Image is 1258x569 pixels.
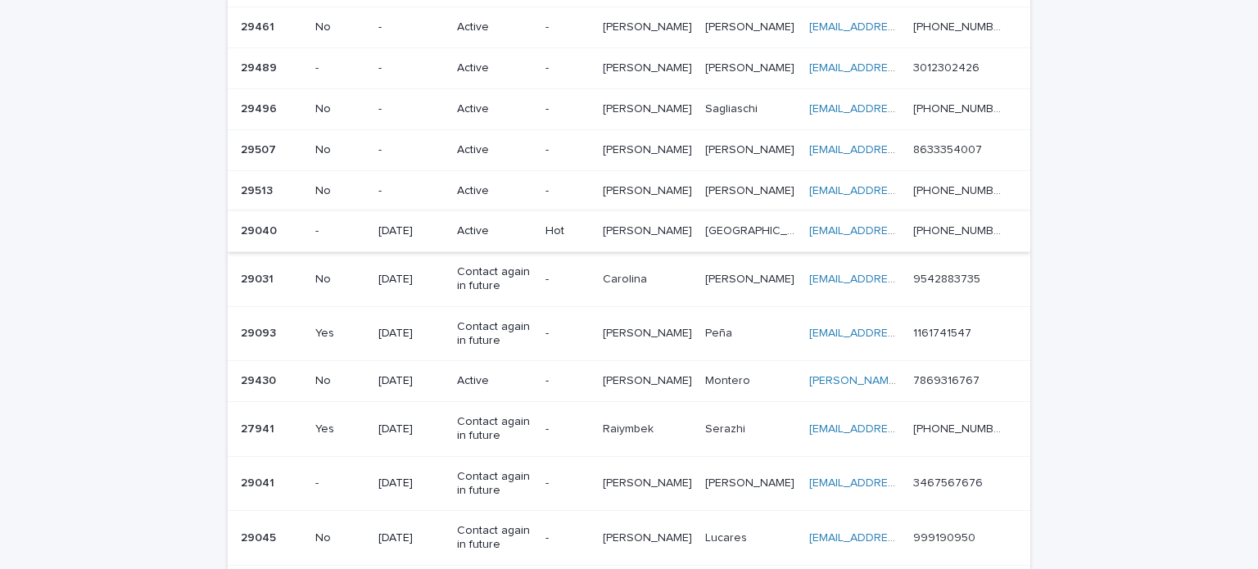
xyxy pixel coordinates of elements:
p: - [315,476,365,490]
p: Active [457,102,532,116]
p: [PERSON_NAME] [603,221,695,238]
p: 9542883735 [913,269,984,287]
p: [DATE] [378,327,444,341]
p: [PHONE_NUMBER] [913,17,1007,34]
p: Active [457,224,532,238]
p: Yes [315,422,365,436]
p: Carolina [603,269,650,287]
p: Montero [705,371,753,388]
a: [EMAIL_ADDRESS][DOMAIN_NAME] [809,273,994,285]
p: [PERSON_NAME] [705,269,798,287]
tr: 2951329513 No-Active-[PERSON_NAME][PERSON_NAME] [PERSON_NAME][PERSON_NAME] [EMAIL_ADDRESS][DOMAIN... [228,170,1030,211]
p: [PHONE_NUMBER] [913,99,1007,116]
p: 29093 [241,323,279,341]
p: [PERSON_NAME] [705,58,798,75]
p: [PERSON_NAME] [603,17,695,34]
a: [EMAIL_ADDRESS][DOMAIN_NAME] [809,477,994,489]
p: 29031 [241,269,277,287]
p: [PERSON_NAME] [603,58,695,75]
p: Active [457,20,532,34]
p: 7869316767 [913,371,983,388]
p: [DATE] [378,531,444,545]
p: No [315,184,365,198]
p: [PHONE_NUMBER] [913,419,1007,436]
p: - [545,61,589,75]
a: [EMAIL_ADDRESS][DOMAIN_NAME] [809,21,994,33]
p: - [315,224,365,238]
tr: 2909329093 Yes[DATE]Contact again in future-[PERSON_NAME][PERSON_NAME] PeñaPeña [EMAIL_ADDRESS][D... [228,306,1030,361]
p: +57 320 885 8934 [913,221,1007,238]
tr: 2904529045 No[DATE]Contact again in future-[PERSON_NAME][PERSON_NAME] LucaresLucares [EMAIL_ADDRE... [228,511,1030,566]
p: - [378,143,444,157]
p: [DATE] [378,422,444,436]
p: - [545,531,589,545]
p: - [545,374,589,388]
p: Raiymbek [603,419,657,436]
p: 29040 [241,221,280,238]
p: 29496 [241,99,280,116]
p: [PHONE_NUMBER] [913,181,1007,198]
p: [PERSON_NAME] [603,323,695,341]
a: [EMAIL_ADDRESS][DOMAIN_NAME] [809,423,994,435]
p: No [315,143,365,157]
p: Contact again in future [457,470,532,498]
p: 999190950 [913,528,979,545]
a: [EMAIL_ADDRESS][DOMAIN_NAME] [809,103,994,115]
p: 29513 [241,181,276,198]
tr: 2948929489 --Active-[PERSON_NAME][PERSON_NAME] [PERSON_NAME][PERSON_NAME] [EMAIL_ADDRESS][DOMAIN_... [228,48,1030,89]
p: 29507 [241,140,279,157]
p: Serazhi [705,419,749,436]
p: [GEOGRAPHIC_DATA] [705,221,799,238]
tr: 2943029430 No[DATE]Active-[PERSON_NAME][PERSON_NAME] MonteroMontero [PERSON_NAME][EMAIL_ADDRESS][... [228,361,1030,402]
p: 8633354007 [913,140,985,157]
tr: 2950729507 No-Active-[PERSON_NAME][PERSON_NAME] [PERSON_NAME][PERSON_NAME] [EMAIL_ADDRESS][DOMAIN... [228,129,1030,170]
a: [EMAIL_ADDRESS][DOMAIN_NAME] [809,144,994,156]
tr: 2946129461 No-Active-[PERSON_NAME][PERSON_NAME] [PERSON_NAME][PERSON_NAME] [EMAIL_ADDRESS][DOMAIN... [228,7,1030,48]
p: [PERSON_NAME] [705,473,798,490]
p: [PERSON_NAME] [705,181,798,198]
tr: 2904029040 -[DATE]ActiveHot[PERSON_NAME][PERSON_NAME] [GEOGRAPHIC_DATA][GEOGRAPHIC_DATA] [EMAIL_A... [228,211,1030,252]
p: 3467567676 [913,473,986,490]
p: - [545,102,589,116]
p: No [315,531,365,545]
p: Contact again in future [457,265,532,293]
p: 3012302426 [913,58,983,75]
a: [EMAIL_ADDRESS][DOMAIN_NAME] [809,532,994,544]
p: [PERSON_NAME] [603,473,695,490]
p: 29045 [241,528,279,545]
p: 29461 [241,17,278,34]
p: 1161741547 [913,323,975,341]
p: [PERSON_NAME] [603,140,695,157]
p: - [378,184,444,198]
p: - [315,61,365,75]
a: [EMAIL_ADDRESS][DOMAIN_NAME] [809,62,994,74]
p: Active [457,61,532,75]
p: Active [457,184,532,198]
p: [PERSON_NAME] [603,99,695,116]
p: - [378,61,444,75]
p: 29041 [241,473,278,490]
p: [PERSON_NAME] [705,17,798,34]
p: [DATE] [378,273,444,287]
p: Contact again in future [457,524,532,552]
tr: 2794127941 Yes[DATE]Contact again in future-RaiymbekRaiymbek SerazhiSerazhi [EMAIL_ADDRESS][DOMAI... [228,402,1030,457]
p: - [378,20,444,34]
p: [DATE] [378,476,444,490]
p: [PERSON_NAME] [603,181,695,198]
p: 29430 [241,371,279,388]
p: No [315,20,365,34]
p: Contact again in future [457,320,532,348]
p: 27941 [241,419,278,436]
p: Active [457,374,532,388]
p: [PERSON_NAME] [603,528,695,545]
p: Peña [705,323,735,341]
p: Contact again in future [457,415,532,443]
p: No [315,102,365,116]
a: [EMAIL_ADDRESS][DOMAIN_NAME] [809,185,994,196]
tr: 2903129031 No[DATE]Contact again in future-CarolinaCarolina [PERSON_NAME][PERSON_NAME] [EMAIL_ADD... [228,252,1030,307]
p: Hot [545,224,589,238]
p: Lucares [705,528,750,545]
p: 29489 [241,58,280,75]
p: Sagliaschi [705,99,761,116]
p: - [545,20,589,34]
